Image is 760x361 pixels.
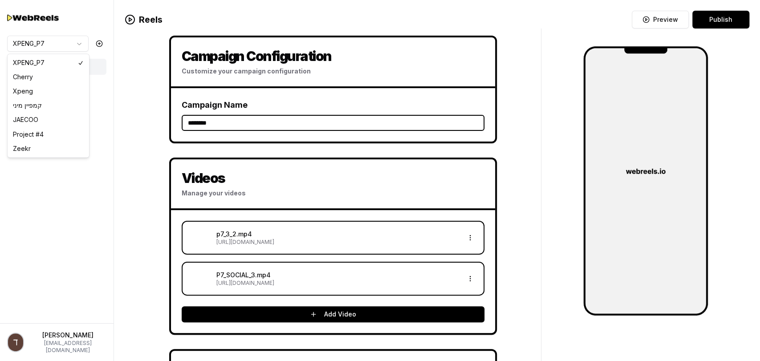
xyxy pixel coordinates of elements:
[13,58,45,67] span: XPENG_P7
[13,130,44,138] span: Project #4
[13,101,42,110] span: קמפיין מיני
[13,87,33,96] span: Xpeng
[13,73,33,81] span: Cherry
[13,144,31,153] span: Zeekr
[13,115,38,124] span: JAECOO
